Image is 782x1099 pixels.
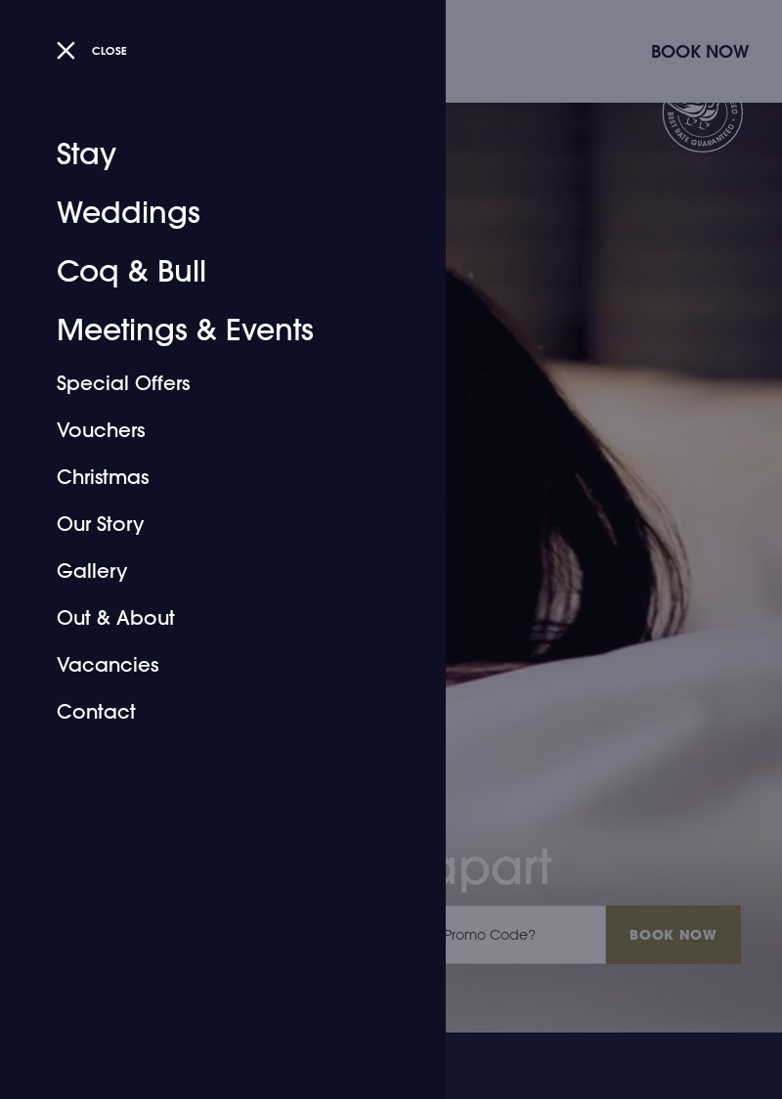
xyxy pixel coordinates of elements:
a: Vacancies [57,641,366,688]
a: Out & About [57,594,366,641]
a: Gallery [57,548,366,594]
a: Meetings & Events [57,301,366,360]
span: Close [92,43,127,58]
a: Vouchers [57,407,366,454]
a: Coq & Bull [57,242,366,301]
a: Christmas [57,454,366,501]
button: Close [57,36,128,65]
a: Stay [57,125,366,184]
a: Special Offers [57,360,366,407]
a: Weddings [57,184,366,242]
a: Our Story [57,501,366,548]
a: Contact [57,688,366,735]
